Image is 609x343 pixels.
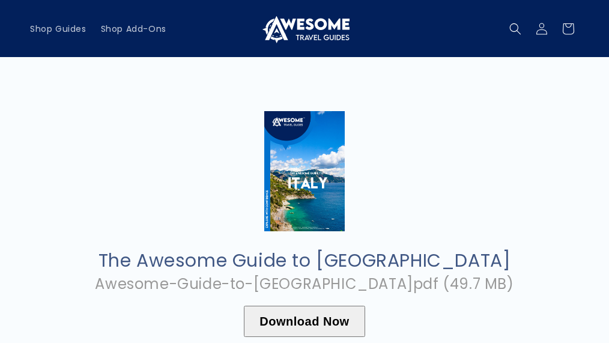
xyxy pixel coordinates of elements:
[101,23,166,34] span: Shop Add-Ons
[502,16,529,42] summary: Search
[259,14,350,43] img: Awesome Travel Guides
[23,16,94,41] a: Shop Guides
[264,111,344,231] img: Cover_Large_-_Italy.jpg
[255,10,354,47] a: Awesome Travel Guides
[94,16,174,41] a: Shop Add-Ons
[244,306,365,337] button: Download Now
[30,23,86,34] span: Shop Guides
